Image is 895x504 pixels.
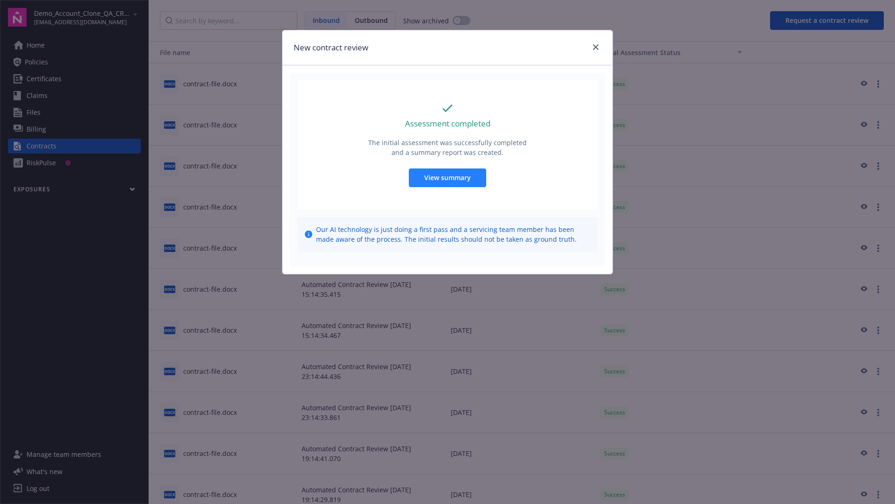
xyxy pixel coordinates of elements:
[590,42,601,53] a: close
[424,173,471,182] span: View summary
[367,138,528,157] p: The initial assessment was successfully completed and a summary report was created.
[405,118,490,130] p: Assessment completed
[316,224,590,244] span: Our AI technology is just doing a first pass and a servicing team member has been made aware of t...
[409,168,486,187] button: View summary
[294,42,368,54] h1: New contract review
